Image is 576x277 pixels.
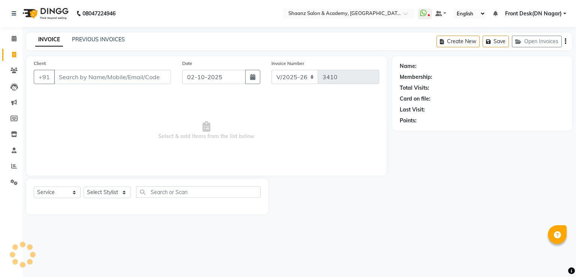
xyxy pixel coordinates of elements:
button: Save [483,36,509,47]
label: Client [34,60,46,67]
button: +91 [34,70,55,84]
div: Last Visit: [400,106,425,114]
input: Search or Scan [136,186,261,198]
div: Total Visits: [400,84,429,92]
div: Membership: [400,73,432,81]
span: Front Desk(DN Nagar) [505,10,562,18]
a: INVOICE [35,33,63,47]
div: Card on file: [400,95,430,103]
img: logo [19,3,70,24]
button: Create New [436,36,480,47]
span: Select & add items from the list below [34,93,379,168]
div: Name: [400,62,417,70]
div: Points: [400,117,417,125]
iframe: chat widget [544,247,568,269]
input: Search by Name/Mobile/Email/Code [54,70,171,84]
label: Date [182,60,192,67]
button: Open Invoices [512,36,562,47]
label: Invoice Number [271,60,304,67]
b: 08047224946 [82,3,115,24]
a: PREVIOUS INVOICES [72,36,125,43]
